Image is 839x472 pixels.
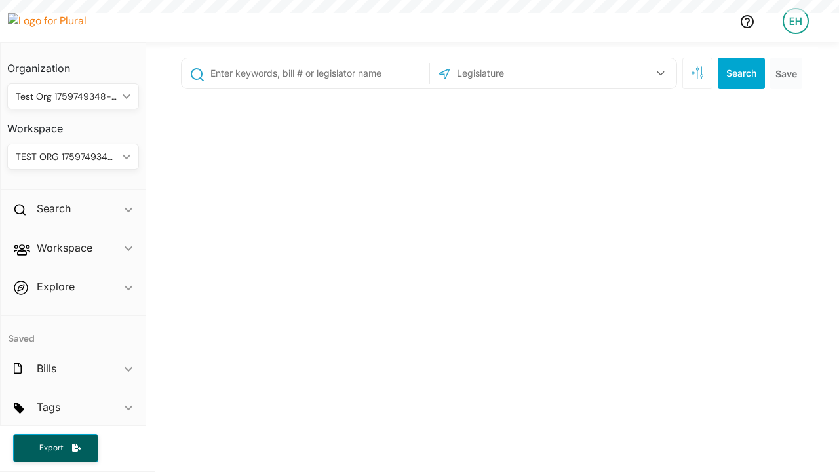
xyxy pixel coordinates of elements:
button: Search [718,58,765,89]
h4: Saved [1,316,146,348]
h2: Tags [37,400,60,414]
div: EH [783,8,809,34]
h3: Organization [7,49,139,78]
input: Legislature [456,61,596,86]
span: Search Filters [691,66,704,77]
h2: Bills [37,361,56,376]
img: Logo for Plural [8,13,100,29]
button: Export [13,434,98,462]
span: Export [30,442,72,454]
h3: Workspace [7,109,139,138]
a: EH [772,3,819,39]
h2: Search [37,201,71,216]
h2: Workspace [37,241,92,255]
div: TEST ORG 1759749348-26 [16,150,117,164]
div: Test Org 1759749348-26 [16,90,117,104]
button: Save [770,58,802,89]
input: Enter keywords, bill # or legislator name [209,61,425,86]
h2: Explore [37,279,75,294]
